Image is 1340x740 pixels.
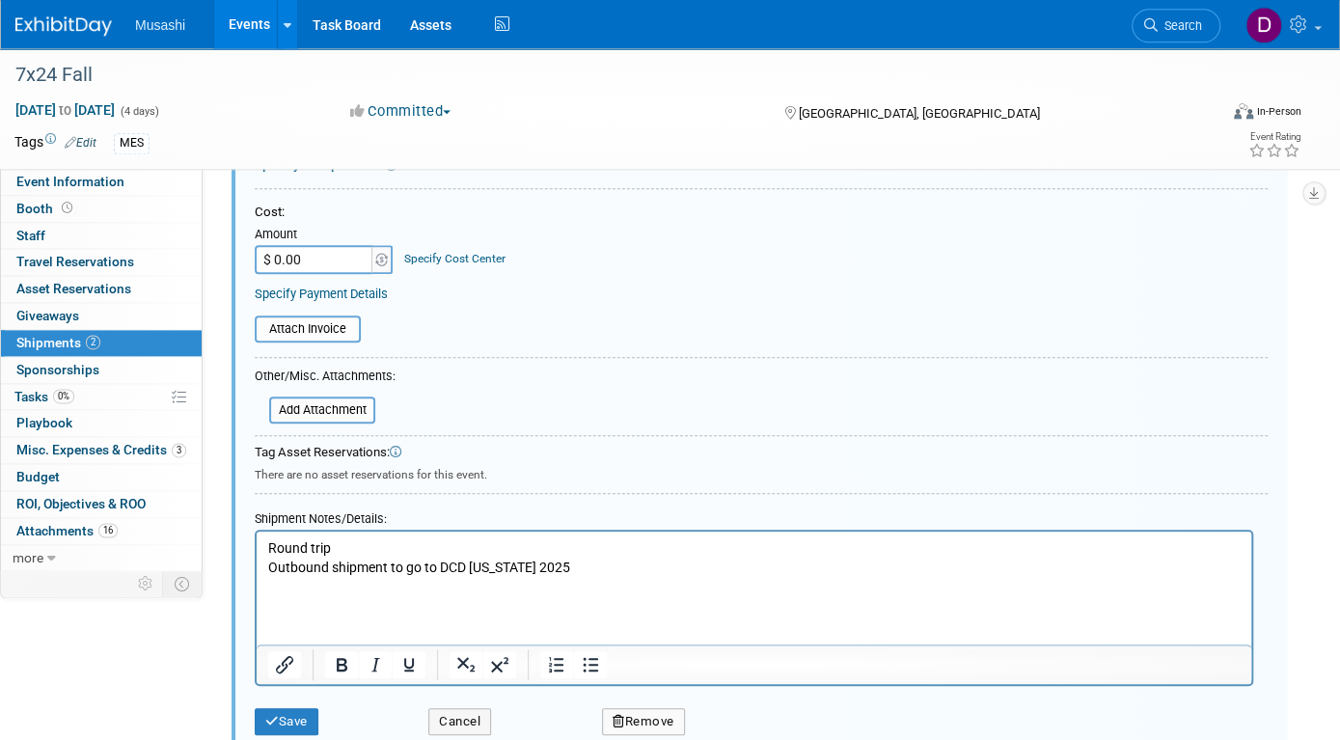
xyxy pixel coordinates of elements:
[1,330,202,356] a: Shipments2
[359,651,392,678] button: Italic
[86,335,100,349] span: 2
[1,169,202,195] a: Event Information
[325,651,358,678] button: Bold
[1,276,202,302] a: Asset Reservations
[574,651,607,678] button: Bullet list
[16,442,186,457] span: Misc. Expenses & Credits
[1,384,202,410] a: Tasks0%
[16,523,118,538] span: Attachments
[16,308,79,323] span: Giveaways
[799,106,1040,121] span: [GEOGRAPHIC_DATA], [GEOGRAPHIC_DATA]
[255,444,1268,462] div: Tag Asset Reservations:
[14,132,96,154] td: Tags
[98,523,118,537] span: 16
[16,174,124,189] span: Event Information
[255,708,318,735] button: Save
[1,249,202,275] a: Travel Reservations
[1,196,202,222] a: Booth
[268,651,301,678] button: Insert/edit link
[114,133,150,153] div: MES
[16,362,99,377] span: Sponsorships
[14,389,74,404] span: Tasks
[9,58,1191,93] div: 7x24 Fall
[16,254,134,269] span: Travel Reservations
[119,105,159,118] span: (4 days)
[56,102,74,118] span: to
[393,651,425,678] button: Underline
[255,156,381,172] a: Specify Components
[1158,18,1202,33] span: Search
[16,469,60,484] span: Budget
[1,518,202,544] a: Attachments16
[14,101,116,119] span: [DATE] [DATE]
[1,464,202,490] a: Budget
[428,708,491,735] button: Cancel
[1,303,202,329] a: Giveaways
[404,252,506,265] a: Specify Cost Center
[1,223,202,249] a: Staff
[1,357,202,383] a: Sponsorships
[16,201,76,216] span: Booth
[1,545,202,571] a: more
[1,410,202,436] a: Playbook
[135,17,185,33] span: Musashi
[1,491,202,517] a: ROI, Objectives & ROO
[16,335,100,350] span: Shipments
[16,496,146,511] span: ROI, Objectives & ROO
[16,281,131,296] span: Asset Reservations
[163,571,203,596] td: Toggle Event Tabs
[13,550,43,565] span: more
[1256,104,1301,119] div: In-Person
[53,389,74,403] span: 0%
[255,287,388,301] a: Specify Payment Details
[255,502,1253,530] div: Shipment Notes/Details:
[1,437,202,463] a: Misc. Expenses & Credits3
[58,201,76,215] span: Booth not reserved yet
[602,708,685,735] button: Remove
[1245,7,1282,43] img: Daniel Agar
[1132,9,1220,42] a: Search
[255,226,395,245] div: Amount
[450,651,482,678] button: Subscript
[15,16,112,36] img: ExhibitDay
[16,228,45,243] span: Staff
[16,415,72,430] span: Playbook
[540,651,573,678] button: Numbered list
[257,532,1251,644] iframe: Rich Text Area. Press ALT-0 for help.
[1248,132,1300,142] div: Event Rating
[1111,100,1301,129] div: Event Format
[343,101,458,122] button: Committed
[255,462,1268,483] div: There are no asset reservations for this event.
[129,571,163,596] td: Personalize Event Tab Strip
[255,368,396,390] div: Other/Misc. Attachments:
[483,651,516,678] button: Superscript
[172,443,186,457] span: 3
[1234,103,1253,119] img: Format-Inperson.png
[255,204,1268,222] div: Cost:
[65,136,96,150] a: Edit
